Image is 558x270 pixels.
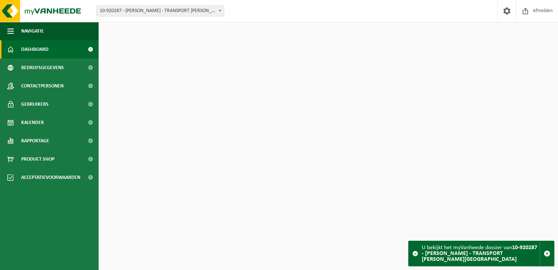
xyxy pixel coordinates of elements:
[422,245,537,262] strong: 10-920287 - [PERSON_NAME] - TRANSPORT [PERSON_NAME][GEOGRAPHIC_DATA]
[21,77,64,95] span: Contactpersonen
[21,40,49,59] span: Dashboard
[96,5,224,16] span: 10-920287 - JAN DUPONT - TRANSPORT GHEERAERT - BRUGGE
[21,168,80,187] span: Acceptatievoorwaarden
[21,22,44,40] span: Navigatie
[21,132,49,150] span: Rapportage
[21,113,44,132] span: Kalender
[21,95,49,113] span: Gebruikers
[21,150,54,168] span: Product Shop
[422,241,540,266] div: U bekijkt het myVanheede dossier van
[21,59,64,77] span: Bedrijfsgegevens
[97,6,224,16] span: 10-920287 - JAN DUPONT - TRANSPORT GHEERAERT - BRUGGE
